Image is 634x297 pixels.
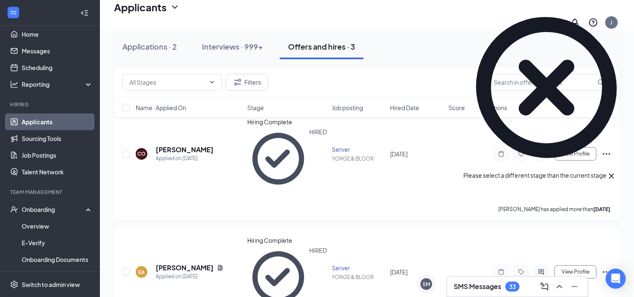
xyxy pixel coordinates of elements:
[540,282,549,292] svg: ComposeMessage
[390,268,408,276] span: [DATE]
[10,205,18,214] svg: UserCheck
[538,280,551,293] button: ComposeMessage
[463,171,607,181] div: Please select a different stage than the current stage
[156,272,224,281] div: Applied on [DATE]
[562,269,589,275] span: View Profile
[22,113,93,130] a: Applicants
[423,281,430,288] div: SM
[390,150,408,158] span: [DATE]
[22,251,93,268] a: Onboarding Documents
[202,41,263,52] div: Interviews · 999+
[22,130,93,147] a: Sourcing Tools
[288,41,355,52] div: Offers and hires · 3
[129,78,205,87] input: All Stages
[10,80,18,88] svg: Analysis
[332,155,385,162] div: YONGE & BLOOR
[139,269,145,276] div: EA
[137,150,146,157] div: CO
[496,269,506,275] svg: Note
[247,236,327,244] div: Hiring Complete
[569,282,579,292] svg: Minimize
[136,103,186,112] span: Name · Applied On
[217,264,224,271] svg: Document
[332,264,385,272] div: Server
[332,103,363,112] span: Job posting
[170,2,180,12] svg: ChevronDown
[454,282,501,291] h3: SMS Messages
[10,280,18,289] svg: Settings
[226,74,268,91] button: Filter Filters
[22,164,93,180] a: Talent Network
[233,77,243,87] svg: Filter
[332,145,385,154] div: Server
[332,274,385,281] div: YONGE & BLOOR
[122,41,177,52] div: Applications · 2
[10,101,91,108] div: Hiring
[156,145,214,154] h5: [PERSON_NAME]
[553,280,566,293] button: ChevronUp
[463,4,630,171] svg: CrossCircle
[516,269,526,275] svg: Tag
[80,9,89,17] svg: Collapse
[22,218,93,234] a: Overview
[22,205,86,214] div: Onboarding
[22,234,93,251] a: E-Verify
[568,280,581,293] button: Minimize
[593,206,610,212] b: [DATE]
[22,43,93,59] a: Messages
[509,283,516,290] div: 33
[554,265,597,279] button: View Profile
[390,103,419,112] span: Hired Date
[156,263,214,272] h5: [PERSON_NAME]
[22,59,93,76] a: Scheduling
[606,269,626,289] div: Open Intercom Messenger
[10,189,91,196] div: Team Management
[22,80,93,88] div: Reporting
[554,282,564,292] svg: ChevronUp
[22,280,80,289] div: Switch to admin view
[498,206,612,213] p: [PERSON_NAME] has applied more than .
[247,103,264,112] span: Stage
[309,128,327,190] div: HIRED
[209,79,215,86] svg: ChevronDown
[22,26,93,43] a: Home
[156,154,214,163] div: Applied on [DATE]
[22,147,93,164] a: Job Postings
[607,171,617,181] svg: Cross
[22,268,93,284] a: Activity log
[536,269,546,275] svg: ActiveChat
[602,267,612,277] svg: Ellipses
[9,8,17,17] svg: WorkstreamLogo
[448,103,465,112] span: Score
[247,128,310,190] svg: CheckmarkCircle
